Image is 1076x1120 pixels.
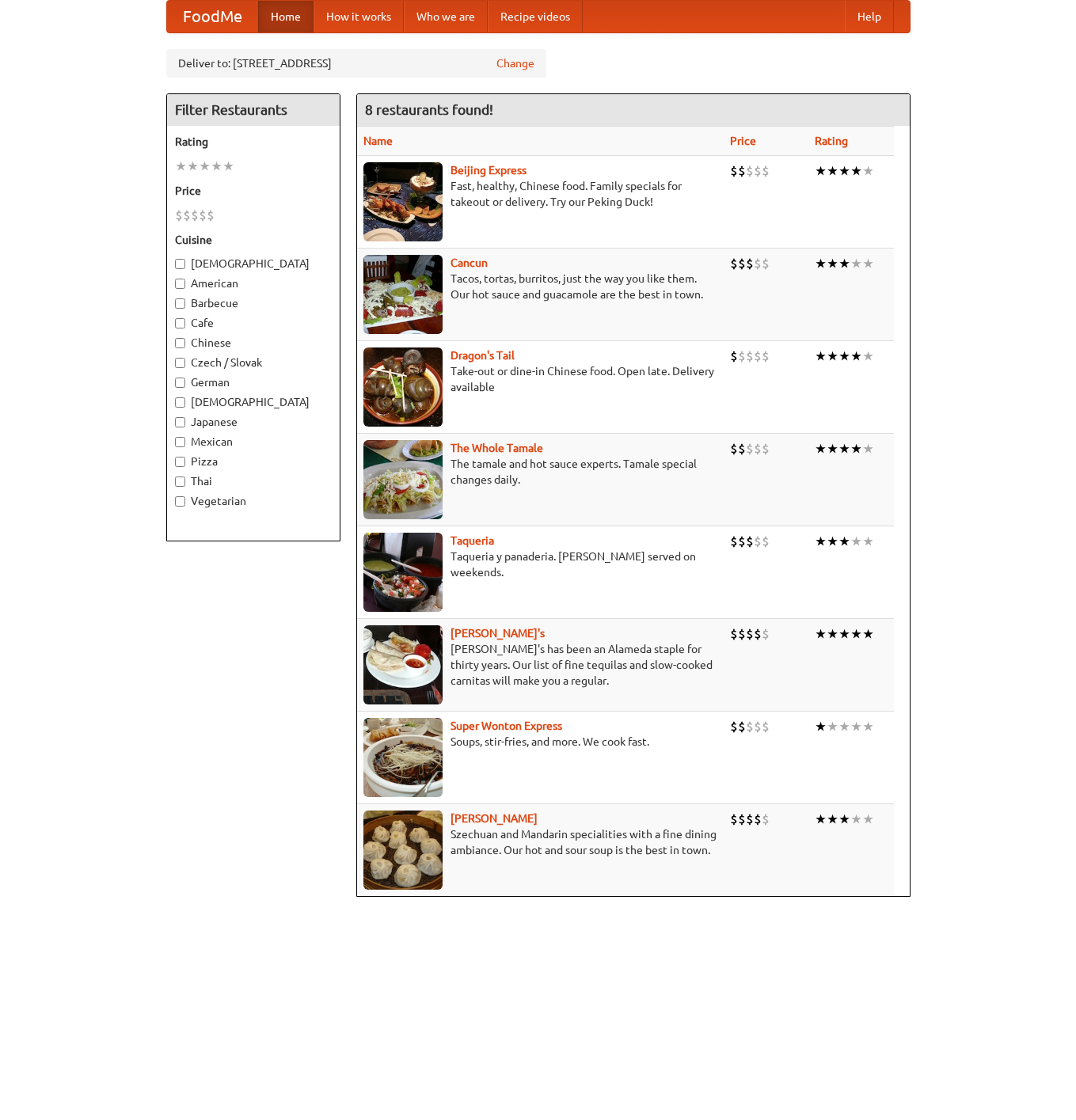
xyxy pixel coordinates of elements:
[488,1,583,32] a: Recipe videos
[175,259,185,269] input: [DEMOGRAPHIC_DATA]
[762,718,770,735] li: $
[363,347,443,427] img: dragon.jpg
[451,349,515,362] b: Dragon's Tail
[838,440,850,457] li: ★
[762,162,770,180] li: $
[451,442,543,454] a: The Whole Tamale
[738,440,746,457] li: $
[754,162,762,180] li: $
[762,347,770,365] li: $
[746,162,754,180] li: $
[738,347,746,365] li: $
[827,255,838,272] li: ★
[838,625,850,643] li: ★
[827,625,838,643] li: ★
[175,158,187,175] li: ★
[199,207,207,224] li: $
[862,255,874,272] li: ★
[862,347,874,365] li: ★
[175,493,332,509] label: Vegetarian
[175,207,183,224] li: $
[175,298,185,309] input: Barbecue
[762,440,770,457] li: $
[451,812,538,825] a: [PERSON_NAME]
[363,162,443,241] img: beijing.jpg
[762,811,770,828] li: $
[175,134,332,150] h5: Rating
[730,135,756,147] a: Price
[730,162,738,180] li: $
[363,271,717,302] p: Tacos, tortas, burritos, just the way you like them. Our hot sauce and guacamole are the best in ...
[363,456,717,488] p: The tamale and hot sauce experts. Tamale special changes daily.
[815,440,827,457] li: ★
[175,256,332,271] label: [DEMOGRAPHIC_DATA]
[815,347,827,365] li: ★
[175,374,332,390] label: German
[175,476,185,487] input: Thai
[175,397,185,408] input: [DEMOGRAPHIC_DATA]
[363,533,443,612] img: taqueria.jpg
[838,347,850,365] li: ★
[738,255,746,272] li: $
[175,457,185,467] input: Pizza
[730,811,738,828] li: $
[363,549,717,580] p: Taqueria y panaderia. [PERSON_NAME] served on weekends.
[175,335,332,351] label: Chinese
[730,347,738,365] li: $
[211,158,222,175] li: ★
[175,358,185,368] input: Czech / Slovak
[187,158,199,175] li: ★
[838,533,850,550] li: ★
[838,718,850,735] li: ★
[363,135,393,147] a: Name
[754,811,762,828] li: $
[363,363,717,395] p: Take-out or dine-in Chinese food. Open late. Delivery available
[815,135,848,147] a: Rating
[815,162,827,180] li: ★
[850,625,862,643] li: ★
[746,811,754,828] li: $
[730,625,738,643] li: $
[166,49,546,78] div: Deliver to: [STREET_ADDRESS]
[815,718,827,735] li: ★
[175,232,332,248] h5: Cuisine
[850,718,862,735] li: ★
[845,1,894,32] a: Help
[850,255,862,272] li: ★
[207,207,215,224] li: $
[850,347,862,365] li: ★
[862,440,874,457] li: ★
[175,295,332,311] label: Barbecue
[746,440,754,457] li: $
[175,394,332,410] label: [DEMOGRAPHIC_DATA]
[838,811,850,828] li: ★
[451,627,545,640] a: [PERSON_NAME]'s
[815,625,827,643] li: ★
[730,533,738,550] li: $
[175,434,332,450] label: Mexican
[762,625,770,643] li: $
[175,355,332,370] label: Czech / Slovak
[175,338,185,348] input: Chinese
[363,255,443,334] img: cancun.jpg
[827,811,838,828] li: ★
[175,454,332,469] label: Pizza
[738,625,746,643] li: $
[175,414,332,430] label: Japanese
[862,718,874,735] li: ★
[850,162,862,180] li: ★
[730,440,738,457] li: $
[451,534,494,547] a: Taqueria
[827,162,838,180] li: ★
[363,440,443,519] img: wholetamale.jpg
[730,718,738,735] li: $
[738,718,746,735] li: $
[754,347,762,365] li: $
[258,1,314,32] a: Home
[746,255,754,272] li: $
[738,162,746,180] li: $
[175,183,332,199] h5: Price
[496,55,534,71] a: Change
[175,318,185,328] input: Cafe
